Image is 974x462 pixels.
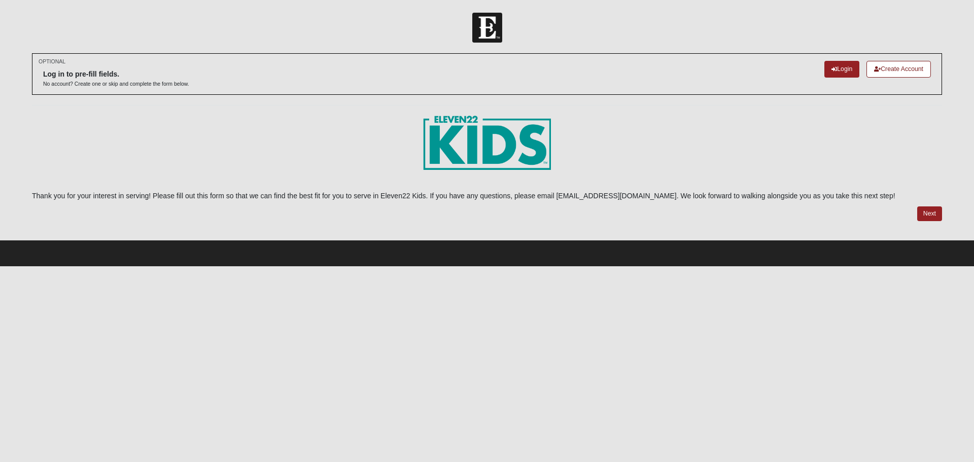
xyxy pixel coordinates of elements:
[43,70,189,79] h6: Log in to pre-fill fields.
[39,58,65,65] small: OPTIONAL
[472,13,502,43] img: Church of Eleven22 Logo
[32,192,895,200] span: Thank you for your interest in serving! Please fill out this form so that we can find the best fi...
[917,206,942,221] a: Next
[43,80,189,88] p: No account? Create one or skip and complete the form below.
[824,61,859,78] a: Login
[866,61,931,78] a: Create Account
[423,116,551,169] img: E22-kids-pms7716-TM.png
